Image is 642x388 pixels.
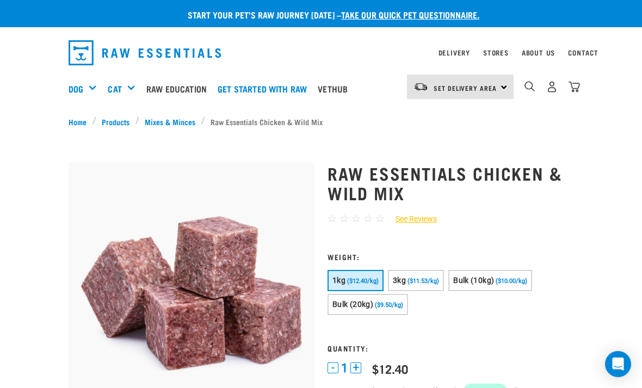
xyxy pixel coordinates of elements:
img: user.png [546,81,558,93]
span: ☆ [375,212,385,225]
span: Bulk (20kg) [332,300,373,309]
span: 1 [341,362,348,374]
button: 3kg ($11.53/kg) [388,270,444,291]
button: + [350,362,361,373]
a: Stores [483,51,509,54]
a: take our quick pet questionnaire. [341,12,479,17]
span: ☆ [363,212,373,225]
a: Vethub [315,67,356,110]
span: ($12.40/kg) [347,278,379,285]
h3: Weight: [328,252,573,261]
span: 1kg [332,276,345,285]
img: Raw Essentials Logo [69,40,221,65]
img: van-moving.png [413,82,428,92]
div: $12.40 [372,362,408,375]
a: Cat [108,82,121,95]
button: Bulk (20kg) ($9.50/kg) [328,294,408,315]
span: ($11.53/kg) [408,278,439,285]
h3: Quantity: [328,344,573,352]
img: home-icon-1@2x.png [524,81,535,91]
span: Bulk (10kg) [453,276,494,285]
a: Dog [69,82,83,95]
a: See Reviews [385,213,437,225]
nav: dropdown navigation [60,36,582,70]
button: Bulk (10kg) ($10.00/kg) [448,270,532,291]
span: Set Delivery Area [434,86,497,90]
a: Delivery [439,51,470,54]
a: Get started with Raw [215,67,315,110]
h1: Raw Essentials Chicken & Wild Mix [328,163,573,202]
span: ☆ [351,212,361,225]
a: Products [96,116,135,127]
a: Mixes & Minces [139,116,201,127]
img: home-icon@2x.png [569,81,580,93]
span: ($10.00/kg) [496,278,527,285]
button: - [328,362,338,373]
button: 1kg ($12.40/kg) [328,270,384,291]
a: Raw Education [144,67,215,110]
span: 3kg [393,276,406,285]
div: Open Intercom Messenger [605,351,631,377]
a: About Us [522,51,555,54]
span: ($9.50/kg) [375,301,403,309]
a: Contact [568,51,598,54]
span: ☆ [339,212,349,225]
a: Home [69,116,92,127]
nav: breadcrumbs [69,116,573,127]
span: ☆ [328,212,337,225]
